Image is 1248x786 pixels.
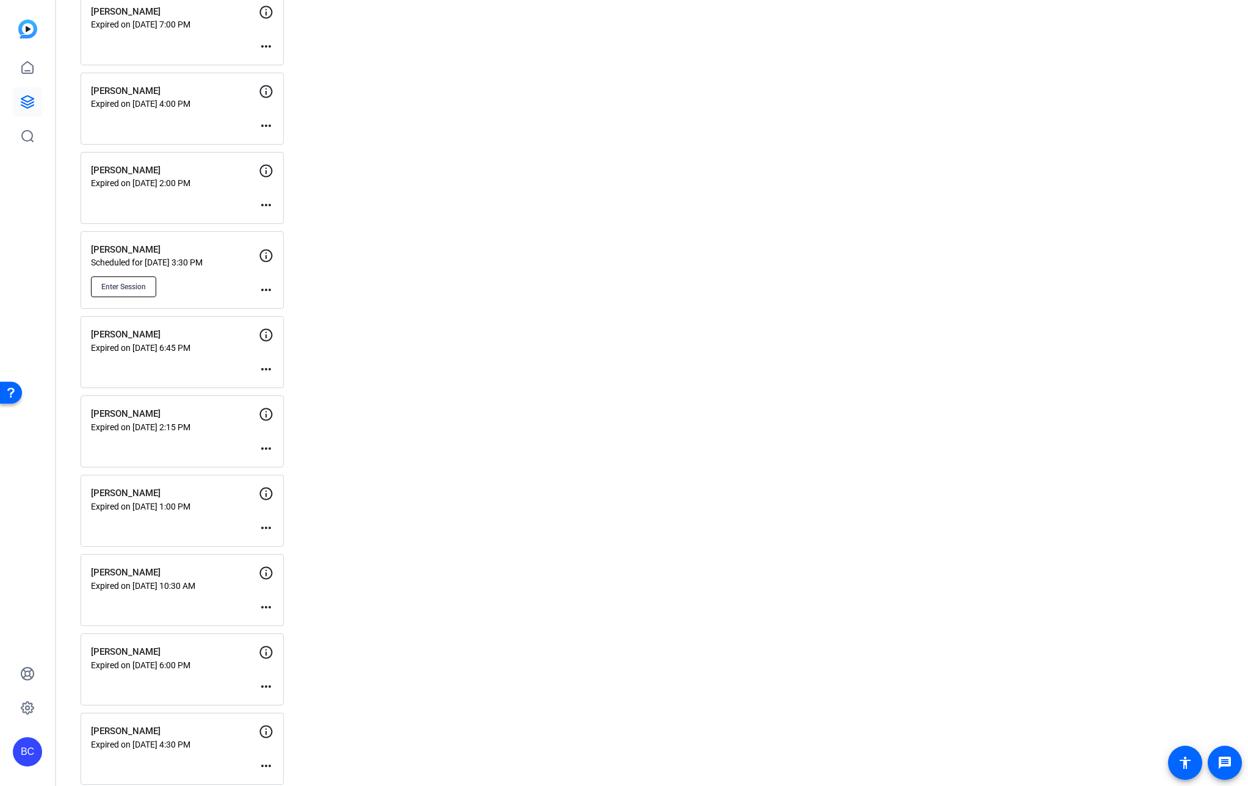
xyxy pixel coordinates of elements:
p: [PERSON_NAME] [91,486,259,500]
p: Expired on [DATE] 10:30 AM [91,581,259,591]
img: blue-gradient.svg [18,20,37,38]
p: [PERSON_NAME] [91,243,259,257]
p: Expired on [DATE] 1:00 PM [91,502,259,511]
mat-icon: more_horiz [259,283,273,297]
mat-icon: more_horiz [259,521,273,535]
mat-icon: message [1217,755,1232,770]
p: [PERSON_NAME] [91,566,259,580]
p: Expired on [DATE] 6:45 PM [91,343,259,353]
p: [PERSON_NAME] [91,5,259,19]
p: [PERSON_NAME] [91,164,259,178]
mat-icon: accessibility [1178,755,1192,770]
mat-icon: more_horiz [259,679,273,694]
div: BC [13,737,42,766]
p: [PERSON_NAME] [91,328,259,342]
span: Enter Session [101,282,146,292]
p: Expired on [DATE] 2:00 PM [91,178,259,188]
p: Expired on [DATE] 4:00 PM [91,99,259,109]
button: Enter Session [91,276,156,297]
mat-icon: more_horiz [259,118,273,133]
p: [PERSON_NAME] [91,724,259,738]
p: [PERSON_NAME] [91,645,259,659]
p: Scheduled for [DATE] 3:30 PM [91,258,259,267]
p: [PERSON_NAME] [91,407,259,421]
mat-icon: more_horiz [259,39,273,54]
p: [PERSON_NAME] [91,84,259,98]
p: Expired on [DATE] 2:15 PM [91,422,259,432]
mat-icon: more_horiz [259,759,273,773]
mat-icon: more_horiz [259,362,273,377]
mat-icon: more_horiz [259,600,273,615]
p: Expired on [DATE] 4:30 PM [91,740,259,749]
p: Expired on [DATE] 7:00 PM [91,20,259,29]
p: Expired on [DATE] 6:00 PM [91,660,259,670]
mat-icon: more_horiz [259,198,273,212]
mat-icon: more_horiz [259,441,273,456]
